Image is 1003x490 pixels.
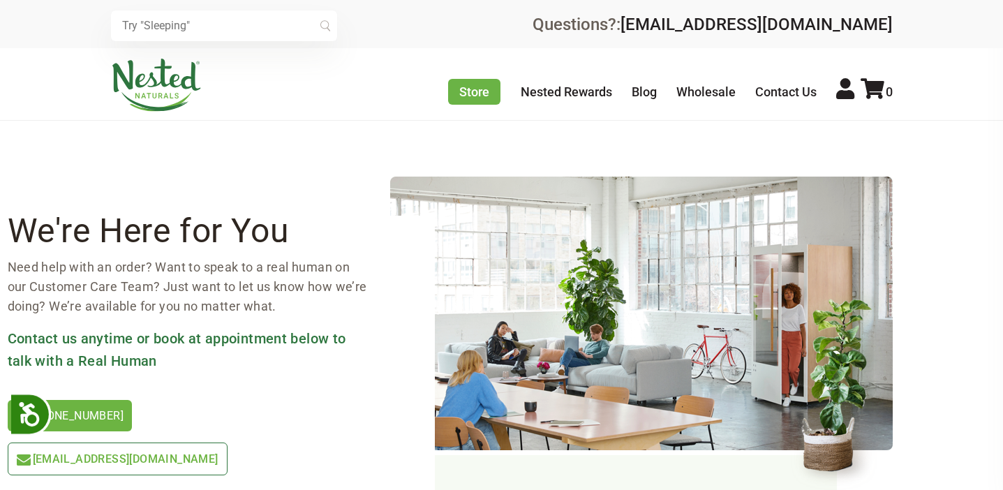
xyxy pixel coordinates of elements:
[676,84,736,99] a: Wholesale
[8,443,228,475] a: [EMAIL_ADDRESS][DOMAIN_NAME]
[886,84,893,99] span: 0
[521,84,612,99] a: Nested Rewards
[8,327,368,372] h3: Contact us anytime or book at appointment below to talk with a Real Human
[111,59,202,112] img: Nested Naturals
[632,84,657,99] a: Blog
[8,258,368,316] p: Need help with an order? Want to speak to a real human on our Customer Care Team? Just want to le...
[8,400,133,431] a: [PHONE_NUMBER]
[621,15,893,34] a: [EMAIL_ADDRESS][DOMAIN_NAME]
[8,216,368,246] h2: We're Here for You
[533,16,893,33] div: Questions?:
[448,79,500,105] a: Store
[390,177,893,450] img: contact-header.png
[111,10,337,41] input: Try "Sleeping"
[789,281,893,490] img: contact-header-flower.png
[861,84,893,99] a: 0
[755,84,817,99] a: Contact Us
[17,454,31,466] img: icon-email-light-green.svg
[33,452,218,466] span: [EMAIL_ADDRESS][DOMAIN_NAME]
